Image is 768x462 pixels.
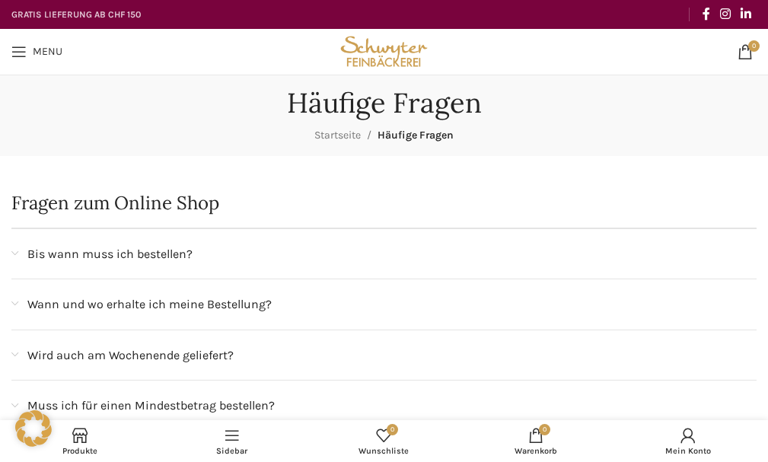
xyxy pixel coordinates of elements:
[314,129,361,142] a: Startseite
[736,2,757,26] a: Linkedin social link
[27,295,272,314] span: Wann und wo erhalte ich meine Bestellung?
[748,40,760,52] span: 0
[697,2,715,26] a: Facebook social link
[539,424,550,435] span: 0
[287,87,482,119] h1: Häufige Fragen
[11,446,148,456] span: Produkte
[11,194,757,212] h2: Fragen zum Online Shop
[164,446,301,456] span: Sidebar
[337,29,431,75] img: Bäckerei Schwyter
[730,37,760,67] a: 0
[27,244,193,264] span: Bis wann muss ich bestellen?
[612,424,764,458] a: Mein Konto
[156,424,308,458] a: Sidebar
[378,129,454,142] span: Häufige Fragen
[316,446,453,456] span: Wunschliste
[620,446,757,456] span: Mein Konto
[27,346,234,365] span: Wird auch am Wochenende geliefert?
[27,396,275,416] span: Muss ich für einen Mindestbetrag bestellen?
[467,446,604,456] span: Warenkorb
[460,424,612,458] div: My cart
[33,46,62,57] span: Menu
[337,44,431,57] a: Site logo
[308,424,460,458] div: Meine Wunschliste
[387,424,398,435] span: 0
[11,9,141,20] strong: GRATIS LIEFERUNG AB CHF 150
[308,424,460,458] a: 0 Wunschliste
[4,37,70,67] a: Open mobile menu
[715,2,735,26] a: Instagram social link
[4,424,156,458] a: Produkte
[460,424,612,458] a: 0 Warenkorb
